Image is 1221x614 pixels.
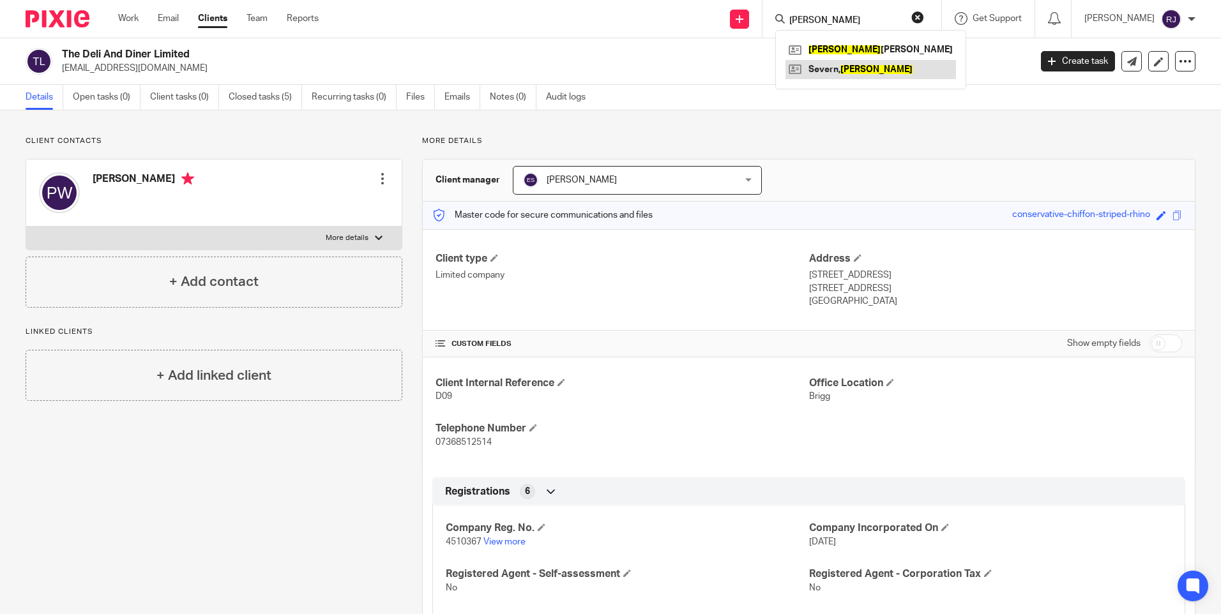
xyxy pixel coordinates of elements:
[1041,51,1115,71] a: Create task
[62,62,1022,75] p: [EMAIL_ADDRESS][DOMAIN_NAME]
[809,537,836,546] span: [DATE]
[525,485,530,498] span: 6
[229,85,302,110] a: Closed tasks (5)
[809,377,1182,390] h4: Office Location
[326,233,368,243] p: More details
[436,252,808,266] h4: Client type
[446,521,808,535] h4: Company Reg. No.
[809,252,1182,266] h4: Address
[788,15,903,27] input: Search
[73,85,140,110] a: Open tasks (0)
[444,85,480,110] a: Emails
[158,12,179,25] a: Email
[26,85,63,110] a: Details
[547,176,617,184] span: [PERSON_NAME]
[809,282,1182,295] p: [STREET_ADDRESS]
[26,48,52,75] img: svg%3E
[809,295,1182,308] p: [GEOGRAPHIC_DATA]
[809,583,821,592] span: No
[436,377,808,390] h4: Client Internal Reference
[1161,9,1181,29] img: svg%3E
[198,12,227,25] a: Clients
[39,172,80,213] img: svg%3E
[490,85,536,110] a: Notes (0)
[446,583,457,592] span: No
[546,85,595,110] a: Audit logs
[1067,337,1141,350] label: Show empty fields
[169,272,259,292] h4: + Add contact
[436,438,492,447] span: 07368512514
[809,269,1182,281] p: [STREET_ADDRESS]
[436,339,808,349] h4: CUSTOM FIELDS
[483,537,526,546] a: View more
[446,537,482,546] span: 4510367
[436,392,452,401] span: D09
[181,172,194,185] i: Primary
[406,85,435,110] a: Files
[436,269,808,281] p: Limited company
[246,12,268,25] a: Team
[156,366,271,386] h4: + Add linked client
[436,174,500,186] h3: Client manager
[809,392,830,401] span: Brigg
[436,422,808,435] h4: Telephone Number
[26,10,89,27] img: Pixie
[973,14,1022,23] span: Get Support
[446,567,808,581] h4: Registered Agent - Self-assessment
[287,12,319,25] a: Reports
[118,12,139,25] a: Work
[26,136,402,146] p: Client contacts
[911,11,924,24] button: Clear
[809,567,1172,581] h4: Registered Agent - Corporation Tax
[523,172,538,188] img: svg%3E
[26,327,402,337] p: Linked clients
[312,85,397,110] a: Recurring tasks (0)
[432,209,653,221] p: Master code for secure communications and files
[150,85,219,110] a: Client tasks (0)
[809,521,1172,535] h4: Company Incorporated On
[93,172,194,188] h4: [PERSON_NAME]
[445,485,510,498] span: Registrations
[422,136,1195,146] p: More details
[1012,208,1150,223] div: conservative-chiffon-striped-rhino
[1084,12,1155,25] p: [PERSON_NAME]
[62,48,830,61] h2: The Deli And Diner Limited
